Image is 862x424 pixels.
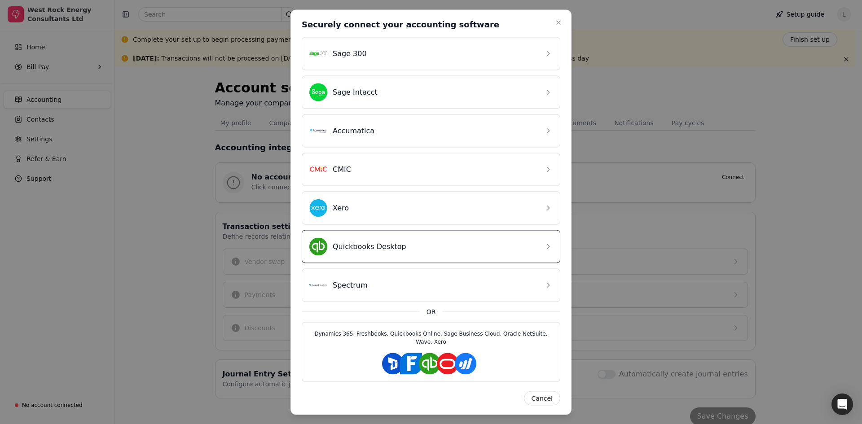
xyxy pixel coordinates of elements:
[524,391,560,405] button: Cancel
[302,19,499,30] h2: Securely connect your accounting software
[427,307,436,316] span: OR
[309,83,539,101] div: Sage Intacct
[309,329,553,347] div: Dynamics 365, Freshbooks, Quickbooks Online, Sage Business Cloud, Oracle NetSuite, Wave, Xero
[309,276,539,294] div: Spectrum
[309,237,539,255] div: Quickbooks Desktop
[309,122,539,140] div: Accumatica
[309,199,539,217] div: Xero
[309,160,539,178] div: CMIC
[309,44,539,62] div: Sage 300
